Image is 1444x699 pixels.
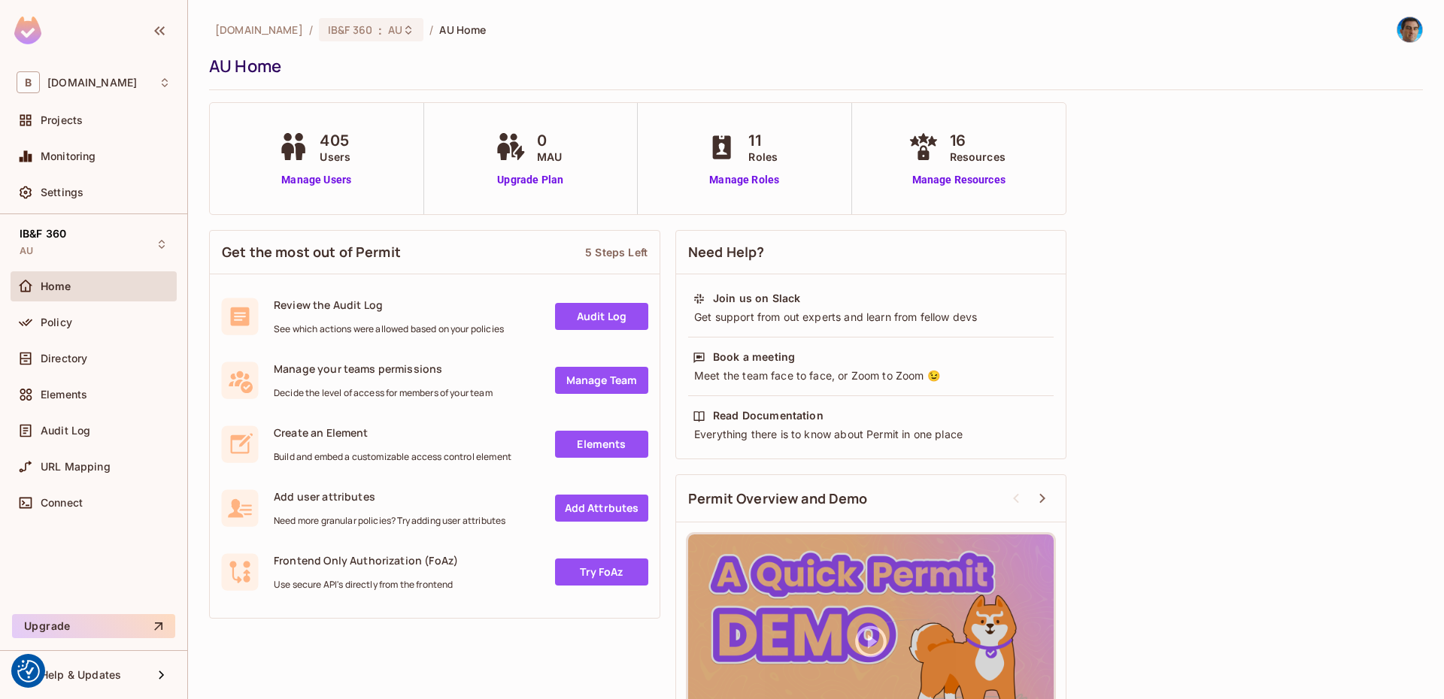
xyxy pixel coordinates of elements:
div: Book a meeting [713,349,795,365]
span: Resources [950,149,1006,165]
span: Directory [41,353,87,365]
li: / [429,23,433,37]
span: : [378,24,383,36]
img: PATRICK MULLOT [1397,17,1422,42]
div: Read Documentation [713,408,824,423]
span: Home [41,280,71,292]
div: 5 Steps Left [585,245,648,259]
span: Need Help? [688,243,765,262]
span: AU Home [439,23,486,37]
span: IB&F 360 [328,23,372,37]
div: Everything there is to know about Permit in one place [693,427,1049,442]
button: Consent Preferences [17,660,40,682]
span: Create an Element [274,425,511,440]
button: Upgrade [12,614,175,638]
a: Manage Team [555,367,648,394]
span: Roles [748,149,778,165]
span: Use secure API's directly from the frontend [274,579,458,591]
a: Elements [555,431,648,458]
span: Elements [41,389,87,401]
div: Get support from out experts and learn from fellow devs [693,310,1049,325]
span: Need more granular policies? Try adding user attributes [274,515,505,527]
span: Permit Overview and Demo [688,489,868,508]
span: Connect [41,497,83,509]
span: Monitoring [41,150,96,162]
span: Add user attributes [274,489,505,504]
span: Workspace: bbva.com [47,77,137,89]
span: 11 [748,129,778,152]
span: 0 [537,129,562,152]
span: Review the Audit Log [274,298,504,312]
span: the active workspace [215,23,303,37]
span: Help & Updates [41,669,121,681]
img: Revisit consent button [17,660,40,682]
span: Audit Log [41,425,90,437]
span: Policy [41,316,72,328]
span: IB&F 360 [20,228,66,240]
div: AU Home [209,55,1415,77]
span: AU [388,23,402,37]
a: Upgrade Plan [492,172,569,188]
img: SReyMgAAAABJRU5ErkJggg== [14,17,41,44]
span: 16 [950,129,1006,152]
span: B [17,71,40,93]
a: Add Attrbutes [555,495,648,522]
span: AU [20,245,33,257]
span: Frontend Only Authorization (FoAz) [274,553,458,567]
span: MAU [537,149,562,165]
a: Try FoAz [555,558,648,586]
span: See which actions were allowed based on your policies [274,323,504,335]
span: Projects [41,114,83,126]
li: / [309,23,313,37]
span: 405 [320,129,350,152]
a: Manage Resources [905,172,1013,188]
span: Manage your teams permissions [274,362,493,376]
span: Decide the level of access for members of your team [274,387,493,399]
span: Build and embed a customizable access control element [274,451,511,463]
span: URL Mapping [41,461,111,473]
span: Settings [41,186,83,198]
div: Meet the team face to face, or Zoom to Zoom 😉 [693,368,1049,383]
a: Audit Log [555,303,648,330]
a: Manage Users [275,172,358,188]
div: Join us on Slack [713,291,800,306]
span: Users [320,149,350,165]
span: Get the most out of Permit [222,243,401,262]
a: Manage Roles [703,172,785,188]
